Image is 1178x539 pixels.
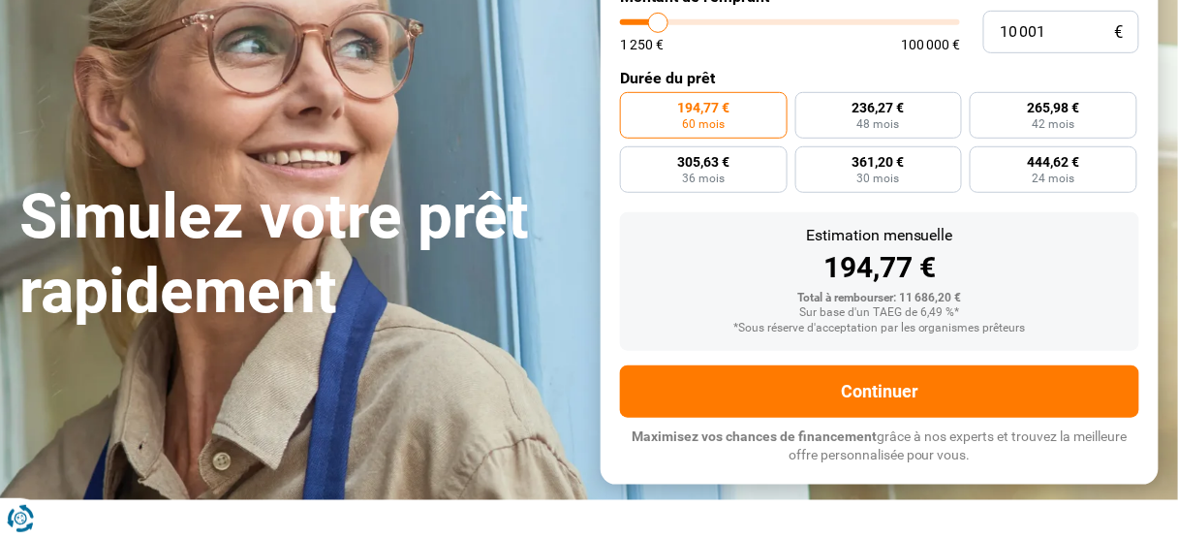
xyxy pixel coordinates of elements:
div: *Sous réserve d'acceptation par les organismes prêteurs [635,322,1124,335]
span: 1 250 € [620,38,664,51]
span: 194,77 € [677,101,729,114]
div: 194,77 € [635,253,1124,282]
label: Durée du prêt [620,69,1139,87]
span: Maximisez vos chances de financement [633,428,878,444]
div: Estimation mensuelle [635,228,1124,243]
span: 444,62 € [1028,155,1080,169]
span: 24 mois [1033,173,1075,184]
h1: Simulez votre prêt rapidement [19,180,577,330]
div: Total à rembourser: 11 686,20 € [635,292,1124,305]
div: Sur base d'un TAEG de 6,49 %* [635,306,1124,320]
p: grâce à nos experts et trouvez la meilleure offre personnalisée pour vous. [620,428,1139,465]
span: 305,63 € [677,155,729,169]
span: 265,98 € [1028,101,1080,114]
span: 100 000 € [901,38,960,51]
span: 42 mois [1033,118,1075,130]
span: 60 mois [682,118,725,130]
span: 361,20 € [852,155,905,169]
span: € [1115,24,1124,41]
span: 236,27 € [852,101,905,114]
span: 36 mois [682,173,725,184]
span: 30 mois [857,173,900,184]
button: Continuer [620,365,1139,418]
span: 48 mois [857,118,900,130]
